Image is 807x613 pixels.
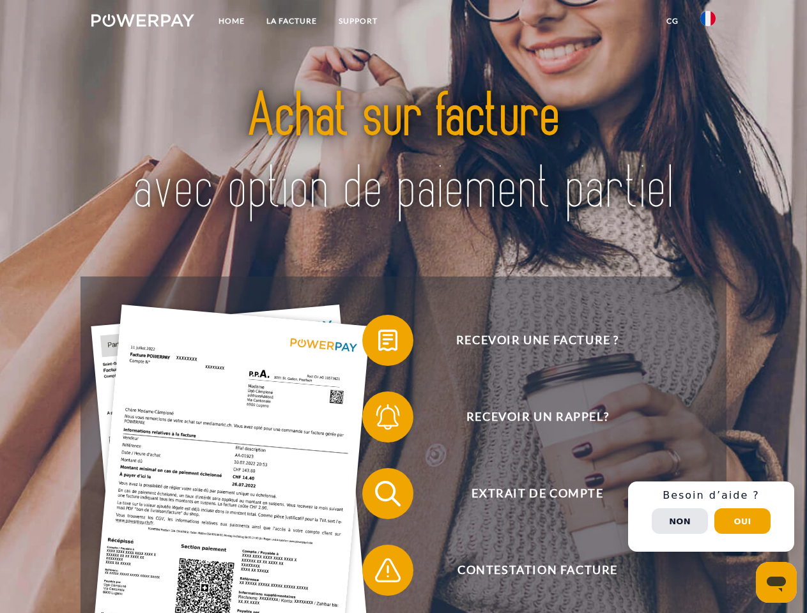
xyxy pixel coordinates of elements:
img: qb_bill.svg [372,324,404,356]
a: Home [208,10,256,33]
img: qb_bell.svg [372,401,404,433]
img: logo-powerpay-white.svg [91,14,194,27]
span: Extrait de compte [381,468,694,519]
h3: Besoin d’aide ? [636,489,787,502]
button: Contestation Facture [362,545,695,596]
img: qb_search.svg [372,478,404,510]
span: Recevoir un rappel? [381,391,694,443]
button: Recevoir une facture ? [362,315,695,366]
span: Contestation Facture [381,545,694,596]
a: CG [656,10,689,33]
iframe: Bouton de lancement de la fenêtre de messagerie [756,562,797,603]
div: Schnellhilfe [628,481,794,552]
button: Extrait de compte [362,468,695,519]
button: Recevoir un rappel? [362,391,695,443]
img: title-powerpay_fr.svg [122,61,685,245]
a: Support [328,10,388,33]
img: fr [700,11,716,26]
img: qb_warning.svg [372,554,404,586]
button: Oui [714,508,771,534]
a: LA FACTURE [256,10,328,33]
span: Recevoir une facture ? [381,315,694,366]
button: Non [652,508,708,534]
